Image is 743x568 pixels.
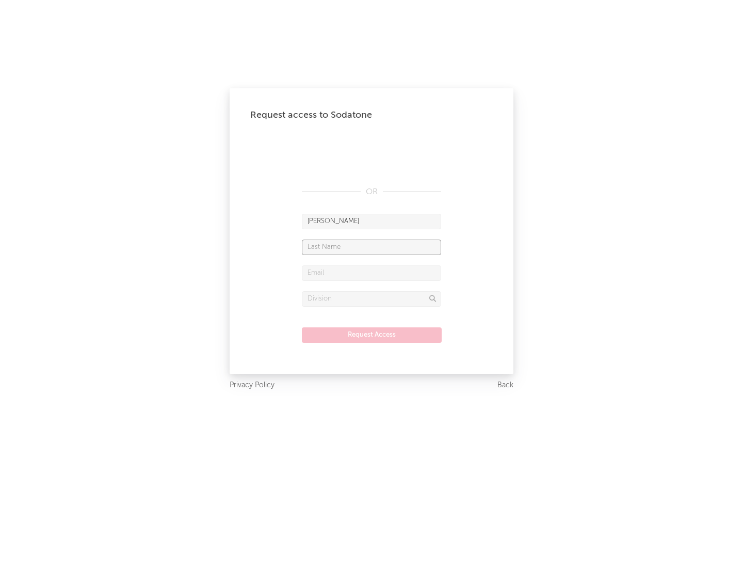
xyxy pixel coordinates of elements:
a: Back [497,379,513,392]
div: Request access to Sodatone [250,109,493,121]
input: First Name [302,214,441,229]
a: Privacy Policy [230,379,274,392]
input: Division [302,291,441,307]
button: Request Access [302,327,442,343]
div: OR [302,186,441,198]
input: Email [302,265,441,281]
input: Last Name [302,240,441,255]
